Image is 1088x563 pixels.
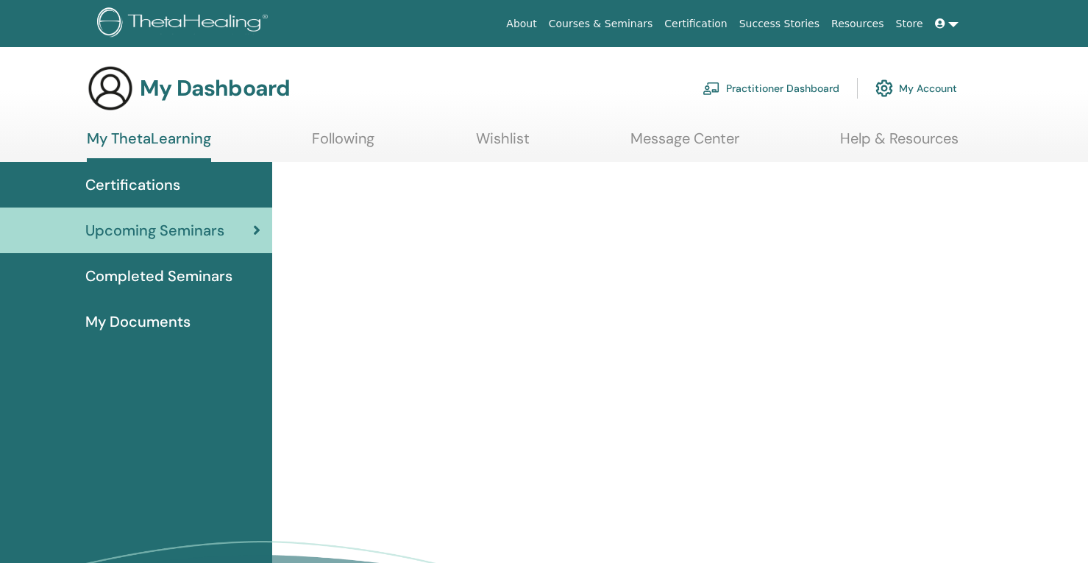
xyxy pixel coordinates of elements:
a: My ThetaLearning [87,130,211,162]
a: Store [890,10,929,38]
a: About [500,10,542,38]
span: Certifications [85,174,180,196]
h3: My Dashboard [140,75,290,102]
img: logo.png [97,7,273,40]
a: Wishlist [476,130,530,158]
a: Courses & Seminars [543,10,659,38]
img: generic-user-icon.jpg [87,65,134,112]
a: Following [312,130,374,158]
a: Practitioner Dashboard [703,72,839,105]
a: Resources [825,10,890,38]
span: Completed Seminars [85,265,232,287]
img: chalkboard-teacher.svg [703,82,720,95]
a: Help & Resources [840,130,959,158]
a: Message Center [630,130,739,158]
a: Certification [658,10,733,38]
span: Upcoming Seminars [85,219,224,241]
img: cog.svg [875,76,893,101]
a: My Account [875,72,957,105]
a: Success Stories [733,10,825,38]
span: My Documents [85,311,191,333]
